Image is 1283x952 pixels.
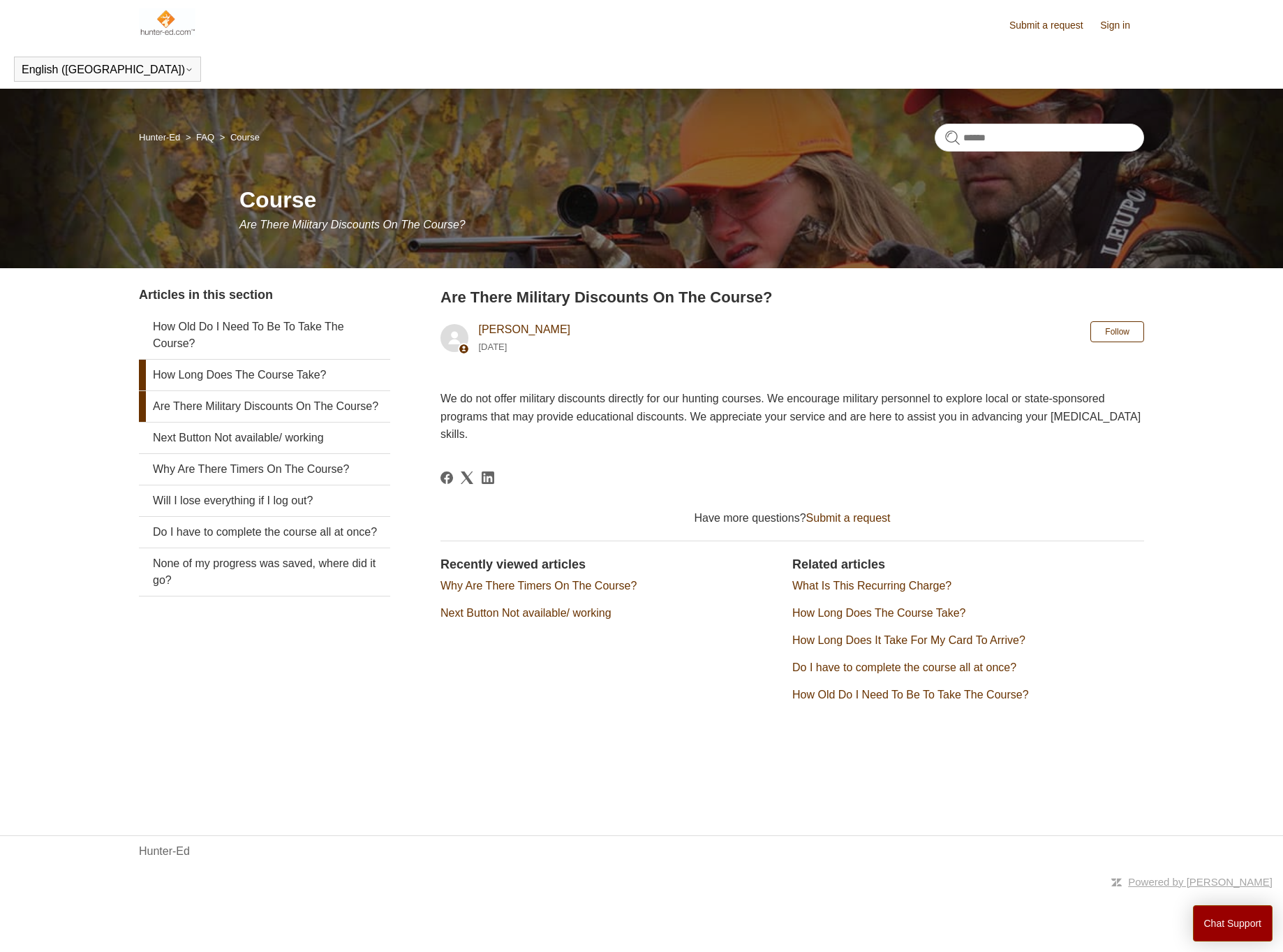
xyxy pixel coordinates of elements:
[139,132,183,142] li: Hunter-Ed
[1193,905,1273,942] button: Chat Support
[139,485,390,516] a: Will I lose everything if I log out?
[461,471,473,484] a: X Corp
[440,286,1144,309] h2: Are There Military Discounts On The Course?
[440,471,453,484] svg: Share this page on Facebook
[1090,321,1144,342] button: Follow Article
[139,8,195,36] img: Hunter-Ed Help Center home page
[196,132,214,142] a: FAQ
[440,555,778,574] h2: Recently viewed articles
[482,471,494,484] a: LinkedIn
[139,843,190,860] a: Hunter-Ed
[1009,18,1097,33] a: Submit a request
[183,132,217,142] li: FAQ
[230,132,260,142] a: Course
[440,390,1144,444] p: We do not offer military discounts directly for our hunting courses. We encourage military person...
[139,288,273,302] span: Articles in this section
[461,471,473,484] svg: Share this page on X Corp
[139,454,390,485] a: Why Are There Timers On The Course?
[792,555,1144,574] h2: Related articles
[440,580,637,592] a: Why Are There Timers On The Course?
[440,607,611,619] a: Next Button Not available/ working
[139,423,390,453] a: Next Button Not available/ working
[482,471,494,484] svg: Share this page on LinkedIn
[792,607,965,619] a: How Long Does The Course Take?
[139,548,390,596] a: None of my progress was saved, where did it go?
[22,64,193,76] button: English ([GEOGRAPHIC_DATA])
[478,323,570,335] a: [PERSON_NAME]
[792,689,1029,701] a: How Old Do I Need To Be To Take The Course?
[139,517,390,548] a: Do I have to complete the course all at once?
[239,183,1144,217] h1: Course
[792,634,1025,646] a: How Long Does It Take For My Card To Arrive?
[139,132,180,142] a: Hunter-Ed
[806,512,891,524] a: Submit a request
[139,360,390,390] a: How Long Does The Course Take?
[792,661,1016,673] a: Do I have to complete the course all at once?
[1100,18,1144,33] a: Sign in
[478,342,507,352] time: 05/09/2024, 14:03
[239,219,466,230] span: Are There Military Discounts On The Course?
[217,132,260,142] li: Course
[935,124,1144,152] input: Search
[139,391,390,422] a: Are There Military Discounts On The Course?
[440,510,1144,527] div: Have more questions?
[1128,876,1273,888] a: Powered by [PERSON_NAME]
[139,312,390,359] a: How Old Do I Need To Be To Take The Course?
[792,580,951,592] a: What Is This Recurring Charge?
[440,471,453,484] a: Facebook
